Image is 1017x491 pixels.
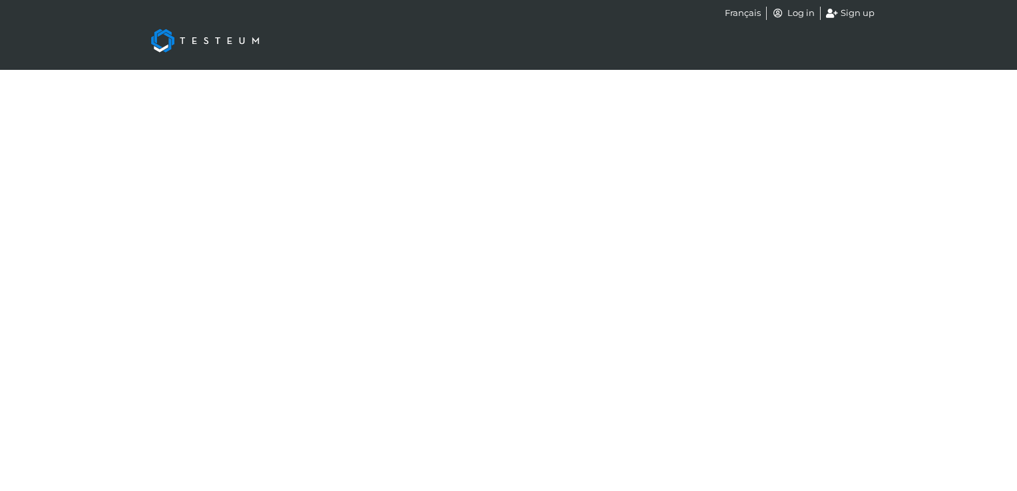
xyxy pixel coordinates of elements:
[136,14,274,67] img: Testeum Logo - Application crowdtesting platform
[837,7,875,20] span: Sign up
[826,7,875,20] a: Sign up
[784,7,815,20] span: Log in
[772,7,815,20] a: Log in
[725,7,761,20] a: Français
